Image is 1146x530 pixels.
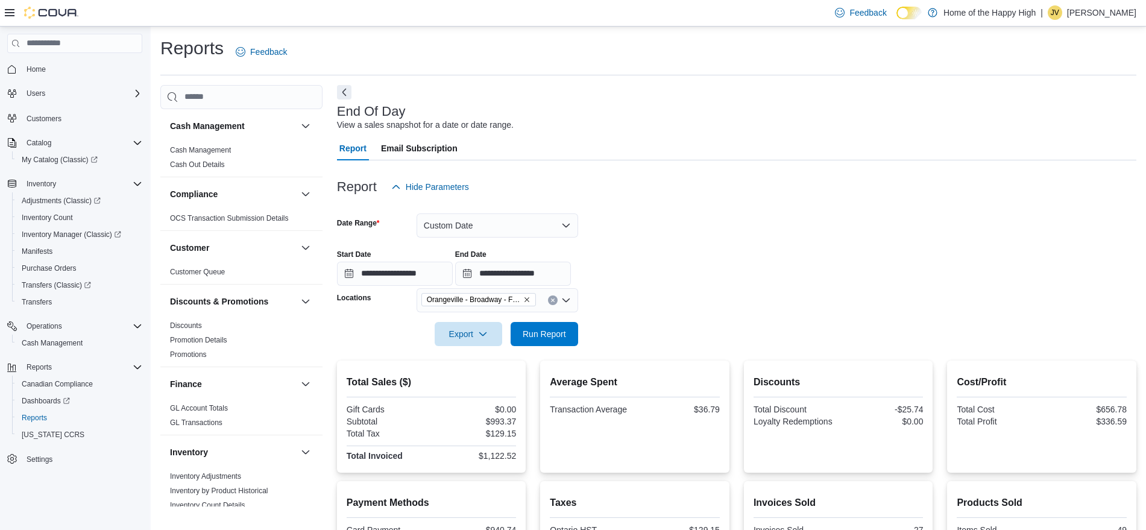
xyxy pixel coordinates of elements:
a: Transfers [17,295,57,309]
span: Inventory Count Details [170,500,245,510]
span: Email Subscription [381,136,458,160]
span: Adjustments (Classic) [17,194,142,208]
strong: Total Invoiced [347,451,403,461]
span: Canadian Compliance [17,377,142,391]
button: Remove Orangeville - Broadway - Fire & Flower from selection in this group [523,296,530,303]
a: Cash Out Details [170,160,225,169]
label: Start Date [337,250,371,259]
span: Dashboards [17,394,142,408]
img: Cova [24,7,78,19]
a: Adjustments (Classic) [17,194,105,208]
span: Purchase Orders [22,263,77,273]
button: Canadian Compliance [12,376,147,393]
h2: Products Sold [957,496,1127,510]
div: Transaction Average [550,405,632,414]
a: Manifests [17,244,57,259]
label: Date Range [337,218,380,228]
button: Discounts & Promotions [298,294,313,309]
a: Transfers (Classic) [17,278,96,292]
button: Discounts & Promotions [170,295,296,308]
button: Transfers [12,294,147,311]
span: Users [27,89,45,98]
div: $656.78 [1044,405,1127,414]
span: Hide Parameters [406,181,469,193]
a: Dashboards [12,393,147,409]
button: Reports [2,359,147,376]
input: Press the down key to open a popover containing a calendar. [337,262,453,286]
a: Customers [22,112,66,126]
button: Inventory Count [12,209,147,226]
span: [US_STATE] CCRS [22,430,84,440]
span: Run Report [523,328,566,340]
h2: Cost/Profit [957,375,1127,390]
button: Customer [298,241,313,255]
h3: Compliance [170,188,218,200]
span: Customers [27,114,61,124]
span: Inventory Count [17,210,142,225]
div: Total Profit [957,417,1039,426]
a: GL Transactions [170,418,222,427]
span: Manifests [22,247,52,256]
span: Export [442,322,495,346]
span: Inventory [22,177,142,191]
a: Canadian Compliance [17,377,98,391]
div: -$25.74 [841,405,924,414]
button: Users [22,86,50,101]
div: $0.00 [841,417,924,426]
span: Inventory Count [22,213,73,222]
button: Cash Management [170,120,296,132]
span: Reports [22,360,142,374]
div: Compliance [160,211,323,230]
h3: Finance [170,378,202,390]
span: Canadian Compliance [22,379,93,389]
div: $993.37 [434,417,517,426]
span: Orangeville - Broadway - Fire & Flower [427,294,521,306]
button: Catalog [22,136,56,150]
h2: Taxes [550,496,720,510]
button: Catalog [2,134,147,151]
span: Reports [27,362,52,372]
span: Manifests [17,244,142,259]
span: Adjustments (Classic) [22,196,101,206]
p: [PERSON_NAME] [1067,5,1136,20]
a: Inventory Count [17,210,78,225]
span: Transfers [17,295,142,309]
button: Customer [170,242,296,254]
a: Home [22,62,51,77]
h2: Payment Methods [347,496,517,510]
a: Transfers (Classic) [12,277,147,294]
div: Finance [160,401,323,435]
span: Users [22,86,142,101]
button: Manifests [12,243,147,260]
h3: Discounts & Promotions [170,295,268,308]
p: Home of the Happy High [943,5,1036,20]
h1: Reports [160,36,224,60]
h3: Cash Management [170,120,245,132]
button: Finance [170,378,296,390]
div: Customer [160,265,323,284]
a: My Catalog (Classic) [17,153,102,167]
button: Settings [2,450,147,468]
button: Custom Date [417,213,578,238]
h2: Invoices Sold [754,496,924,510]
span: Transfers (Classic) [22,280,91,290]
span: Washington CCRS [17,427,142,442]
a: Feedback [830,1,891,25]
span: JV [1051,5,1059,20]
button: Export [435,322,502,346]
h3: Customer [170,242,209,254]
span: My Catalog (Classic) [22,155,98,165]
span: Dark Mode [896,19,897,20]
a: [US_STATE] CCRS [17,427,89,442]
h2: Total Sales ($) [347,375,517,390]
a: Promotions [170,350,207,359]
span: Inventory Manager (Classic) [17,227,142,242]
button: Finance [298,377,313,391]
span: Report [339,136,367,160]
div: Total Cost [957,405,1039,414]
button: Compliance [298,187,313,201]
span: Cash Management [17,336,142,350]
input: Dark Mode [896,7,922,19]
